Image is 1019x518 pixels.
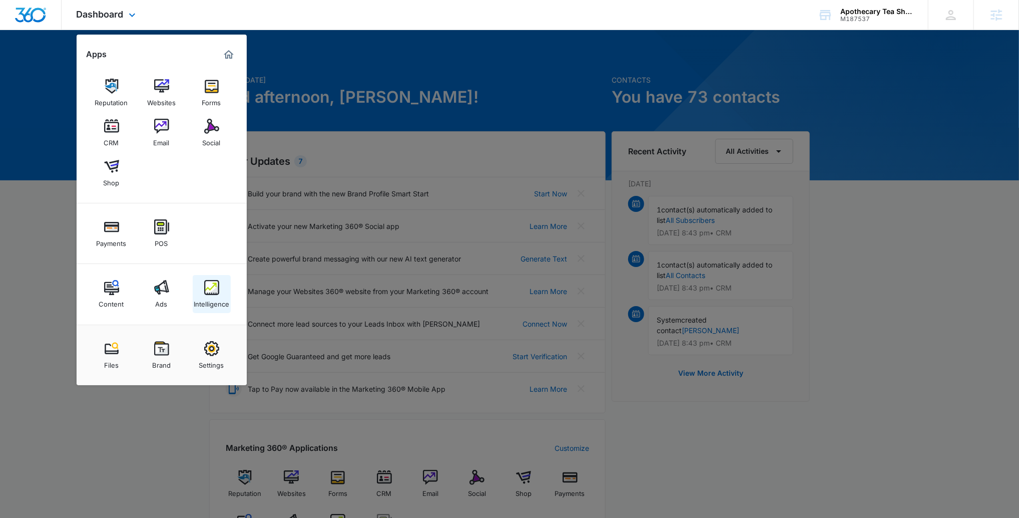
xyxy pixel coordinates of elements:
div: Ads [156,295,168,308]
div: Settings [199,356,224,369]
div: Social [203,134,221,147]
a: Brand [143,336,181,374]
div: Payments [97,234,127,247]
a: Payments [93,214,131,252]
a: Shop [93,154,131,192]
div: Files [104,356,119,369]
a: Intelligence [193,275,231,313]
a: Ads [143,275,181,313]
div: Forms [202,94,221,107]
span: Dashboard [77,9,124,20]
a: Forms [193,74,231,112]
a: Settings [193,336,231,374]
div: CRM [104,134,119,147]
a: Reputation [93,74,131,112]
a: POS [143,214,181,252]
h2: Apps [87,50,107,59]
div: account name [840,8,913,16]
div: POS [155,234,168,247]
a: Files [93,336,131,374]
div: Reputation [95,94,128,107]
div: Email [154,134,170,147]
div: Shop [104,174,120,187]
a: Content [93,275,131,313]
div: Content [99,295,124,308]
div: account id [840,16,913,23]
a: Social [193,114,231,152]
a: CRM [93,114,131,152]
a: Marketing 360® Dashboard [221,47,237,63]
div: Intelligence [194,295,229,308]
div: Brand [152,356,171,369]
a: Email [143,114,181,152]
div: Websites [147,94,176,107]
a: Websites [143,74,181,112]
